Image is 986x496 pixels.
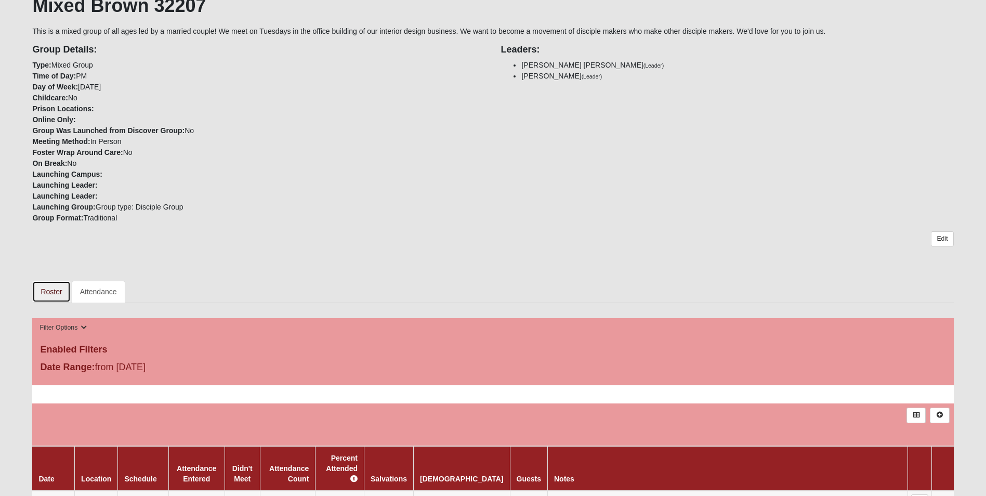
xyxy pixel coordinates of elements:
[582,73,602,80] small: (Leader)
[32,72,76,80] strong: Time of Day:
[177,464,216,483] a: Attendance Entered
[930,408,949,423] a: Alt+N
[32,181,97,189] strong: Launching Leader:
[32,148,123,156] strong: Foster Wrap Around Care:
[32,203,95,211] strong: Launching Group:
[32,105,94,113] strong: Prison Locations:
[501,44,953,56] h4: Leaders:
[81,475,111,483] a: Location
[40,344,945,356] h4: Enabled Filters
[24,37,493,224] div: Mixed Group PM [DATE] No No In Person No No Group type: Disciple Group Traditional
[32,94,68,102] strong: Childcare:
[32,192,97,200] strong: Launching Leader:
[326,454,358,483] a: Percent Attended
[32,115,75,124] strong: Online Only:
[72,281,125,303] a: Attendance
[32,126,185,135] strong: Group Was Launched from Discover Group:
[32,214,83,222] strong: Group Format:
[364,446,413,491] th: Salvations
[906,408,926,423] a: Export to Excel
[32,83,78,91] strong: Day of Week:
[931,231,953,246] a: Edit
[32,44,485,56] h4: Group Details:
[32,159,67,167] strong: On Break:
[643,62,664,69] small: (Leader)
[32,61,51,69] strong: Type:
[40,360,95,374] label: Date Range:
[32,360,339,377] div: from [DATE]
[32,281,70,303] a: Roster
[414,446,510,491] th: [DEMOGRAPHIC_DATA]
[32,137,90,146] strong: Meeting Method:
[232,464,253,483] a: Didn't Meet
[32,170,102,178] strong: Launching Campus:
[521,60,953,71] li: [PERSON_NAME] [PERSON_NAME]
[36,322,90,333] button: Filter Options
[124,475,156,483] a: Schedule
[521,71,953,82] li: [PERSON_NAME]
[510,446,547,491] th: Guests
[38,475,54,483] a: Date
[554,475,574,483] a: Notes
[269,464,309,483] a: Attendance Count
